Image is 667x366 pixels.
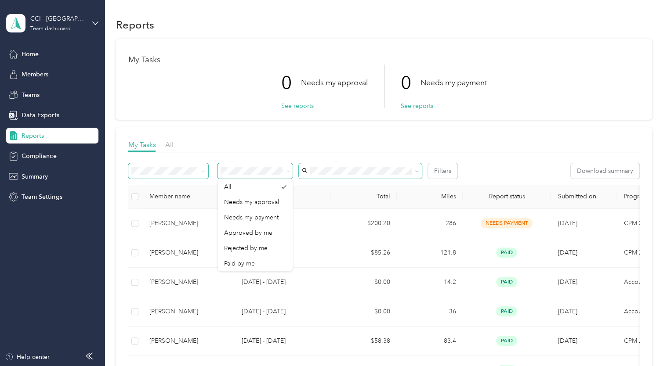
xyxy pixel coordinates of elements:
[571,163,639,179] button: Download summary
[149,277,227,287] div: [PERSON_NAME]
[496,306,517,316] span: paid
[142,185,234,209] th: Member name
[149,307,227,316] div: [PERSON_NAME]
[558,249,577,256] span: [DATE]
[22,90,40,100] span: Teams
[400,101,433,111] button: See reports
[331,327,397,356] td: $58.38
[331,297,397,327] td: $0.00
[551,185,616,209] th: Submitted on
[149,248,227,258] div: [PERSON_NAME]
[496,277,517,287] span: paid
[397,209,463,238] td: 286
[165,140,173,149] span: All
[397,238,463,268] td: 121.8
[128,55,639,65] h1: My Tasks
[481,218,533,228] span: needs payment
[224,183,231,190] span: All
[22,50,39,59] span: Home
[301,77,367,88] p: Needs my approval
[331,238,397,268] td: $85.26
[241,277,324,287] p: [DATE] - [DATE]
[331,268,397,297] td: $0.00
[558,308,577,315] span: [DATE]
[558,278,577,286] span: [DATE]
[22,192,62,201] span: Team Settings
[496,336,517,346] span: paid
[22,131,44,140] span: Reports
[224,198,279,206] span: Needs my approval
[149,219,227,228] div: [PERSON_NAME]
[30,14,85,23] div: CCI - [GEOGRAPHIC_DATA]
[224,214,279,221] span: Needs my payment
[404,193,456,200] div: Miles
[22,111,59,120] span: Data Exports
[149,193,227,200] div: Member name
[22,70,48,79] span: Members
[428,163,457,179] button: Filters
[128,140,156,149] span: My Tasks
[224,244,268,252] span: Rejected by me
[281,101,313,111] button: See reports
[470,193,544,200] span: Report status
[397,327,463,356] td: 83.4
[618,317,667,366] iframe: Everlance-gr Chat Button Frame
[241,307,324,316] p: [DATE] - [DATE]
[420,77,486,88] p: Needs my payment
[5,352,50,362] button: Help center
[281,65,301,101] p: 0
[30,26,71,32] div: Team dashboard
[558,219,577,227] span: [DATE]
[331,209,397,238] td: $200.20
[22,151,56,161] span: Compliance
[338,193,390,200] div: Total
[496,248,517,258] span: paid
[149,336,227,346] div: [PERSON_NAME]
[22,172,48,181] span: Summary
[558,337,577,344] span: [DATE]
[224,229,272,237] span: Approved by me
[116,20,154,29] h1: Reports
[400,65,420,101] p: 0
[397,268,463,297] td: 14.2
[241,336,324,346] p: [DATE] - [DATE]
[397,297,463,327] td: 36
[224,260,255,267] span: Paid by me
